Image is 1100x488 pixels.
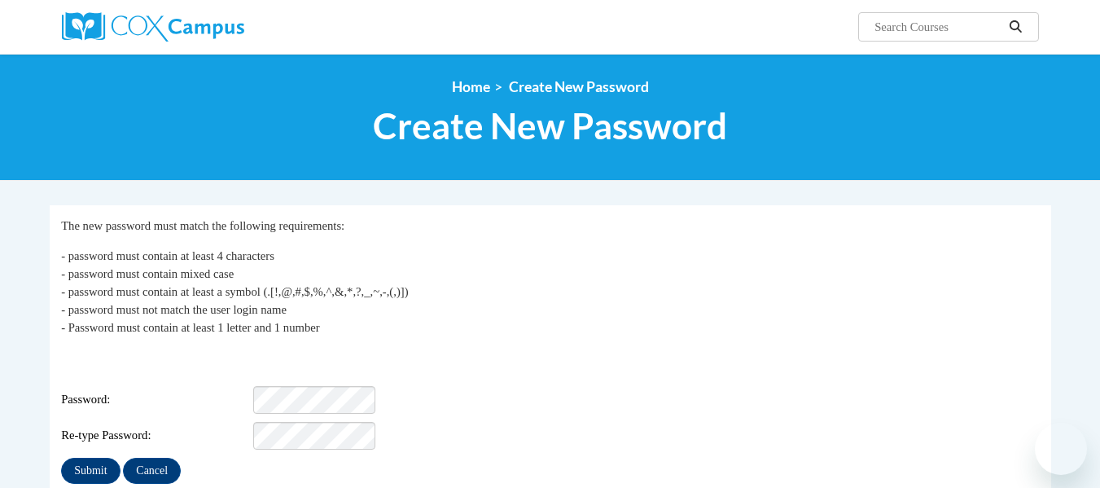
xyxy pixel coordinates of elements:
img: Cox Campus [62,12,244,42]
input: Submit [61,458,120,484]
input: Cancel [123,458,181,484]
a: Home [452,78,490,95]
input: Search Courses [873,17,1003,37]
a: Cox Campus [62,12,371,42]
span: The new password must match the following requirements: [61,219,344,232]
span: Re-type Password: [61,427,250,445]
span: Password: [61,391,250,409]
iframe: Button to launch messaging window [1035,423,1087,475]
span: Create New Password [509,78,649,95]
button: Search [1003,17,1028,37]
span: - password must contain at least 4 characters - password must contain mixed case - password must ... [61,249,408,334]
span: Create New Password [373,104,727,147]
